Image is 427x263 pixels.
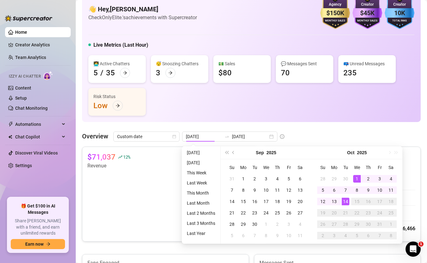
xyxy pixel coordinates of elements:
[11,218,65,237] span: Share [PERSON_NAME] with a friend, and earn unlimited rewards
[106,68,115,78] div: 35
[82,131,108,141] article: Overview
[418,242,424,247] span: 1
[186,133,222,140] input: Start date
[15,150,58,155] a: Discover Viral Videos
[281,179,354,186] div: Sales made with AI & Automations
[268,162,355,170] article: Made with Superpowers in custom date
[15,85,31,91] a: Content
[93,41,148,49] h5: Live Metrics (Last Hour)
[168,71,173,75] span: arrow-right
[15,106,48,111] a: Chat Monitoring
[281,68,290,78] div: 70
[15,119,60,129] span: Automations
[353,8,382,18] div: $45K
[87,162,130,170] article: Revenue
[218,68,232,78] div: $80
[233,159,237,163] span: pie-chart
[343,60,391,67] div: 📪 Unread Messages
[15,96,27,101] a: Setup
[25,242,44,247] span: Earn now
[15,30,27,35] a: Home
[15,163,32,168] a: Settings
[8,122,13,127] span: thunderbolt
[270,210,276,216] img: svg%3e
[320,2,350,8] div: Agency
[406,242,421,257] iframe: Intercom live chat
[9,73,41,79] span: Izzy AI Chatter
[353,2,382,8] div: Creator
[343,68,357,78] div: 235
[281,60,328,67] div: 💬 Messages Sent
[224,134,229,139] span: swap-right
[224,134,229,139] span: to
[156,68,160,78] div: 3
[385,19,414,23] div: Total Fans
[93,60,141,67] div: 👩‍💻 Active Chatters
[358,164,362,168] span: info-circle
[268,224,374,234] div: [PERSON_NAME]’s messages and PPVs tracked
[43,71,53,80] img: AI Chatter
[5,15,52,21] img: logo-BBDzfeDw.svg
[116,103,120,108] span: arrow-right
[244,159,248,163] span: dollar-circle
[93,68,98,78] div: 5
[353,19,382,23] div: Monthly Sales
[123,154,130,160] span: 12 %
[87,152,116,162] article: $71,037
[15,132,60,142] span: Chat Copilot
[11,239,65,249] button: Earn nowarrow-right
[15,40,66,50] a: Creator Analytics
[280,134,284,139] span: info-circle
[400,225,415,232] div: 26,466
[221,159,226,163] span: line-chart
[385,2,414,8] div: Creator
[117,132,176,141] span: Custom date
[268,208,358,218] div: Undercharges Prevented by PriceGuard
[46,242,50,246] span: arrow-right
[172,135,176,138] span: calendar
[320,19,350,23] div: Monthly Sales
[320,8,350,18] div: $150K
[270,226,276,231] img: svg%3e
[93,93,141,100] div: Risk Status
[11,203,65,215] span: 🎁 Get $100 in AI Messages
[217,156,252,166] div: segmented control
[270,179,276,185] img: svg%3e
[218,60,266,67] div: 💵 Sales
[8,135,12,139] img: Chat Copilot
[271,195,276,200] img: svg%3e
[88,14,197,21] article: Check OnlyElite.'s achievements with Supercreator
[15,55,46,60] a: Team Analytics
[88,5,197,14] h4: 👋 Hey, [PERSON_NAME]
[385,8,414,18] div: 10K
[232,133,268,140] input: End date
[123,71,127,75] span: arrow-right
[268,152,362,162] article: $22,936
[268,193,351,203] div: Messages sent by automations & AI
[349,180,354,184] span: info-circle
[156,60,203,67] div: 😴 Snoozing Chatters
[118,155,122,159] span: rise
